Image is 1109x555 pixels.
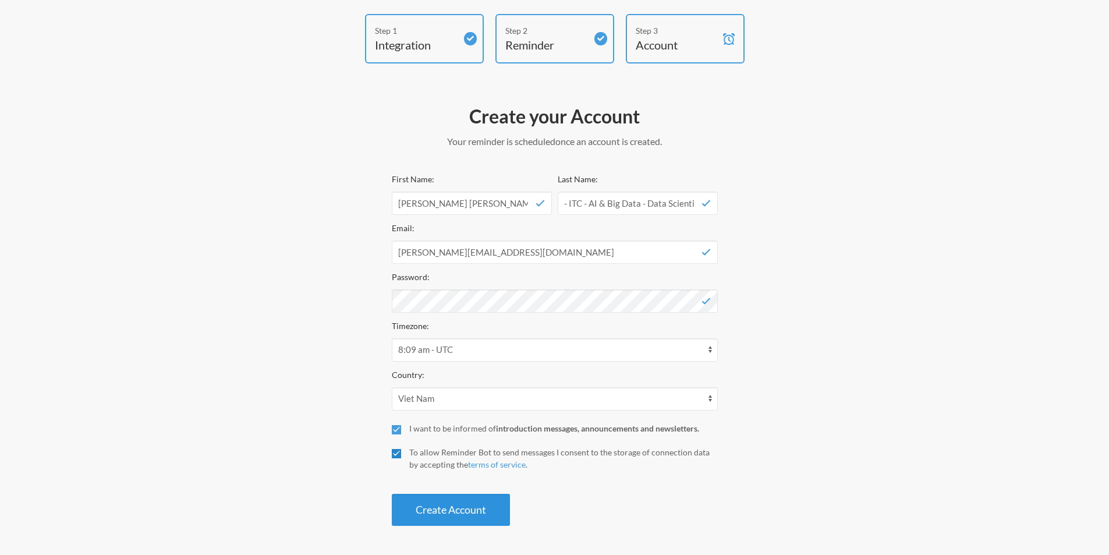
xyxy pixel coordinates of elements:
input: I want to be informed ofintroduction messages, announcements and newsletters. [392,425,401,434]
div: Step 1 [375,24,456,37]
strong: introduction messages, announcements and newsletters. [496,423,699,433]
div: To allow Reminder Bot to send messages I consent to the storage of connection data by accepting t... [409,446,718,471]
input: To allow Reminder Bot to send messages I consent to the storage of connection data by accepting t... [392,449,401,458]
label: Country: [392,370,424,380]
div: I want to be informed of [409,422,718,434]
a: terms of service [468,459,526,469]
p: Your reminder is scheduled once an account is created. [392,135,718,149]
label: First Name: [392,174,434,184]
label: Email: [392,223,414,233]
h4: Reminder [505,37,587,53]
div: Step 3 [636,24,717,37]
label: Password: [392,272,430,282]
label: Timezone: [392,321,429,331]
div: Step 2 [505,24,587,37]
h4: Integration [375,37,456,53]
label: Last Name: [558,174,598,184]
h2: Create your Account [392,104,718,129]
button: Create Account [392,494,510,526]
h4: Account [636,37,717,53]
